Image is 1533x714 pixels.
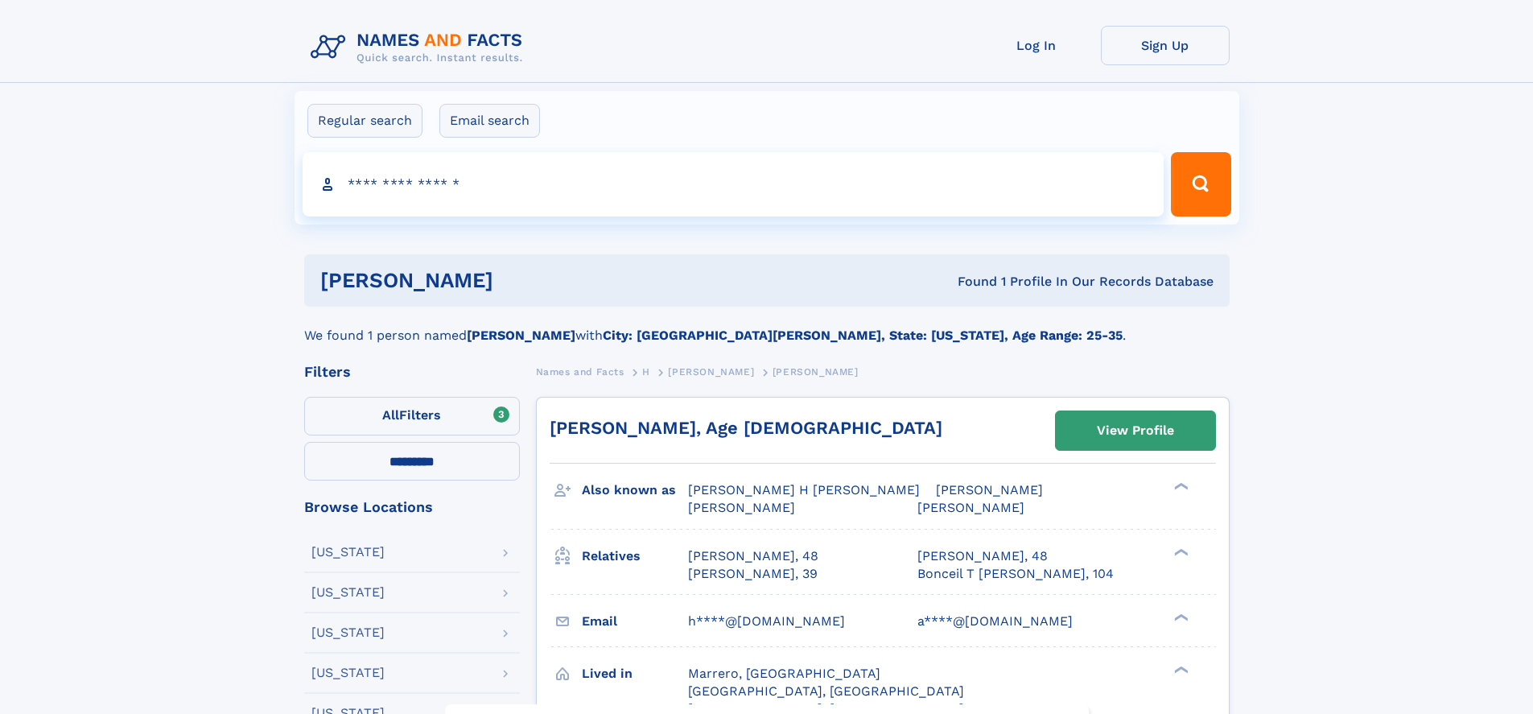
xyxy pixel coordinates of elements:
[1101,26,1230,65] a: Sign Up
[311,626,385,639] div: [US_STATE]
[642,361,650,382] a: H
[688,500,795,515] span: [PERSON_NAME]
[307,104,422,138] label: Regular search
[582,608,688,635] h3: Email
[582,477,688,504] h3: Also known as
[320,270,726,291] h1: [PERSON_NAME]
[603,328,1123,343] b: City: [GEOGRAPHIC_DATA][PERSON_NAME], State: [US_STATE], Age Range: 25-35
[304,307,1230,345] div: We found 1 person named with .
[467,328,575,343] b: [PERSON_NAME]
[311,586,385,599] div: [US_STATE]
[1170,481,1189,492] div: ❯
[1170,612,1189,622] div: ❯
[936,482,1043,497] span: [PERSON_NAME]
[688,547,818,565] a: [PERSON_NAME], 48
[688,683,964,699] span: [GEOGRAPHIC_DATA], [GEOGRAPHIC_DATA]
[1170,547,1189,557] div: ❯
[668,366,754,378] span: [PERSON_NAME]
[917,565,1114,583] a: Bonceil T [PERSON_NAME], 104
[688,666,880,681] span: Marrero, [GEOGRAPHIC_DATA]
[917,547,1048,565] a: [PERSON_NAME], 48
[688,482,920,497] span: [PERSON_NAME] H [PERSON_NAME]
[304,26,536,69] img: Logo Names and Facts
[642,366,650,378] span: H
[1097,412,1174,449] div: View Profile
[311,546,385,559] div: [US_STATE]
[303,152,1164,217] input: search input
[304,500,520,514] div: Browse Locations
[688,565,818,583] a: [PERSON_NAME], 39
[1171,152,1230,217] button: Search Button
[582,543,688,570] h3: Relatives
[972,26,1101,65] a: Log In
[536,361,624,382] a: Names and Facts
[550,418,942,438] a: [PERSON_NAME], Age [DEMOGRAPHIC_DATA]
[439,104,540,138] label: Email search
[773,366,859,378] span: [PERSON_NAME]
[582,660,688,687] h3: Lived in
[304,397,520,435] label: Filters
[1056,411,1215,450] a: View Profile
[1170,664,1189,675] div: ❯
[304,365,520,379] div: Filters
[311,667,385,679] div: [US_STATE]
[382,407,399,423] span: All
[725,273,1214,291] div: Found 1 Profile In Our Records Database
[917,500,1024,515] span: [PERSON_NAME]
[668,361,754,382] a: [PERSON_NAME]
